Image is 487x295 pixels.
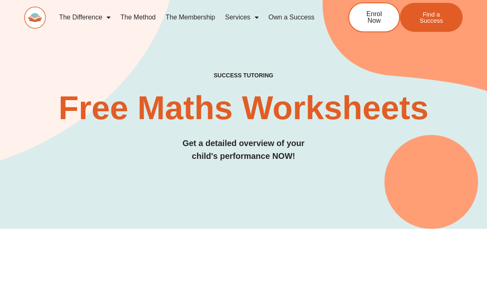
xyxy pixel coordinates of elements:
iframe: Chat Widget [446,255,487,295]
span: Find a Success [412,11,450,24]
h4: SUCCESS TUTORING​ [24,72,463,79]
a: The Difference [54,8,116,27]
a: Own a Success [264,8,319,27]
span: Enrol Now [362,11,387,24]
nav: Menu [54,8,323,27]
a: Enrol Now [348,2,400,32]
a: The Method [116,8,161,27]
a: The Membership [161,8,220,27]
a: Services [220,8,263,27]
a: Find a Success [400,3,463,32]
h3: Get a detailed overview of your child's performance NOW! [24,137,463,163]
h2: Free Maths Worksheets​ [24,91,463,125]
